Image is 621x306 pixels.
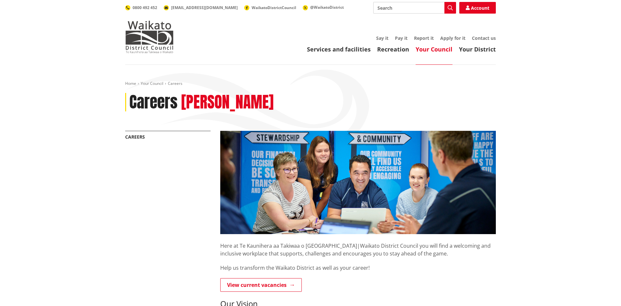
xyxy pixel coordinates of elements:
span: Careers [168,81,182,86]
a: [EMAIL_ADDRESS][DOMAIN_NAME] [164,5,238,10]
h2: [PERSON_NAME] [181,93,274,112]
a: Pay it [395,35,408,41]
a: 0800 492 452 [125,5,157,10]
img: Ngaaruawaahia staff discussing planning [220,131,496,234]
a: Home [125,81,136,86]
span: @WaikatoDistrict [310,5,344,10]
a: @WaikatoDistrict [303,5,344,10]
a: Your Council [416,45,452,53]
span: 0800 492 452 [133,5,157,10]
h1: Careers [129,93,178,112]
a: Recreation [377,45,409,53]
a: Your District [459,45,496,53]
a: Apply for it [440,35,465,41]
a: Your Council [141,81,163,86]
a: Careers [125,134,145,140]
input: Search input [373,2,456,14]
a: Contact us [472,35,496,41]
a: WaikatoDistrictCouncil [244,5,296,10]
p: Help us transform the Waikato District as well as your career! [220,264,496,272]
span: WaikatoDistrictCouncil [252,5,296,10]
img: Waikato District Council - Te Kaunihera aa Takiwaa o Waikato [125,21,174,53]
a: Report it [414,35,434,41]
a: View current vacancies [220,278,302,292]
nav: breadcrumb [125,81,496,86]
a: Say it [376,35,388,41]
p: Here at Te Kaunihera aa Takiwaa o [GEOGRAPHIC_DATA]|Waikato District Council you will find a welc... [220,234,496,257]
span: [EMAIL_ADDRESS][DOMAIN_NAME] [171,5,238,10]
a: Account [459,2,496,14]
a: Services and facilities [307,45,371,53]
